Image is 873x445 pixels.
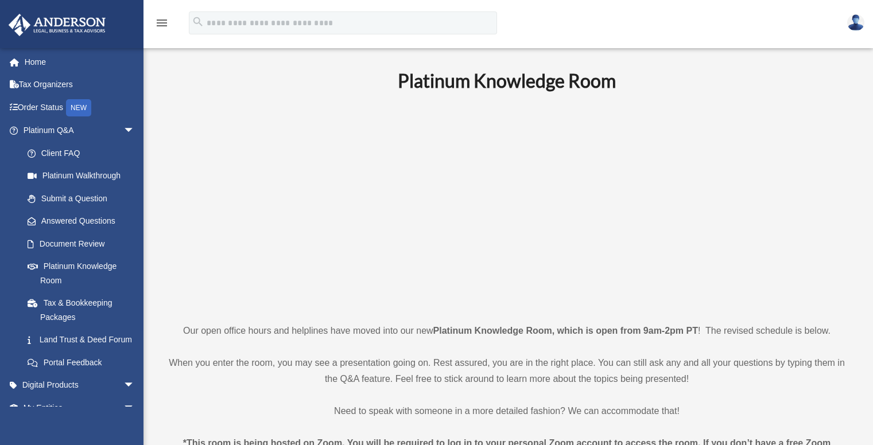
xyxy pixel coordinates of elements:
[16,255,146,292] a: Platinum Knowledge Room
[8,50,152,73] a: Home
[8,396,152,419] a: My Entitiesarrow_drop_down
[164,323,850,339] p: Our open office hours and helplines have moved into our new ! The revised schedule is below.
[5,14,109,36] img: Anderson Advisors Platinum Portal
[8,119,152,142] a: Platinum Q&Aarrow_drop_down
[847,14,864,31] img: User Pic
[16,142,152,165] a: Client FAQ
[155,20,169,30] a: menu
[16,292,152,329] a: Tax & Bookkeeping Packages
[16,210,152,233] a: Answered Questions
[123,374,146,397] span: arrow_drop_down
[164,403,850,419] p: Need to speak with someone in a more detailed fashion? We can accommodate that!
[16,329,152,352] a: Land Trust & Deed Forum
[16,187,152,210] a: Submit a Question
[66,99,91,116] div: NEW
[398,69,616,92] b: Platinum Knowledge Room
[8,73,152,96] a: Tax Organizers
[16,165,152,188] a: Platinum Walkthrough
[123,119,146,143] span: arrow_drop_down
[164,355,850,387] p: When you enter the room, you may see a presentation going on. Rest assured, you are in the right ...
[16,232,152,255] a: Document Review
[335,108,679,302] iframe: 231110_Toby_KnowledgeRoom
[155,16,169,30] i: menu
[8,374,152,397] a: Digital Productsarrow_drop_down
[16,351,152,374] a: Portal Feedback
[8,96,152,119] a: Order StatusNEW
[123,396,146,420] span: arrow_drop_down
[433,326,698,335] strong: Platinum Knowledge Room, which is open from 9am-2pm PT
[192,15,204,28] i: search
